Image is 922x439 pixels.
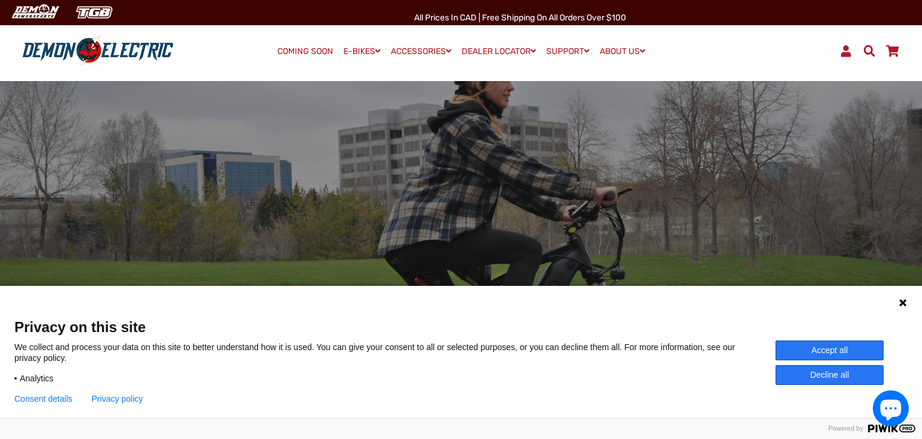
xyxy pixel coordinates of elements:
[595,43,649,60] a: ABOUT US
[20,373,53,384] span: Analytics
[6,2,64,22] img: Demon Electric
[273,43,337,60] a: COMING SOON
[387,43,456,60] a: ACCESSORIES
[457,43,540,60] a: DEALER LOCATOR
[14,318,908,336] span: Privacy on this site
[869,390,912,429] inbox-online-store-chat: Shopify online store chat
[70,2,119,22] img: TGB Canada
[14,394,73,404] button: Consent details
[339,43,385,60] a: E-BIKES
[18,35,178,67] img: Demon Electric logo
[776,341,884,360] button: Accept all
[824,425,868,432] span: Powered by
[542,43,594,60] a: SUPPORT
[414,13,626,23] span: All Prices in CAD | Free shipping on all orders over $100
[14,342,776,363] p: We collect and process your data on this site to better understand how it is used. You can give y...
[776,365,884,385] button: Decline all
[92,394,143,404] a: Privacy policy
